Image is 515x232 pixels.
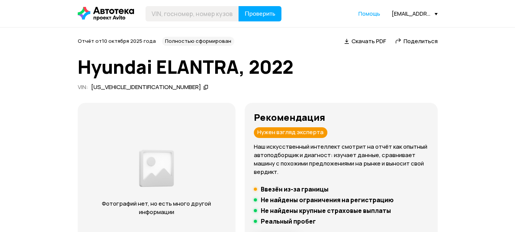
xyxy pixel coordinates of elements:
[254,127,327,138] div: Нужен взгляд эксперта
[93,200,220,216] p: Фотографий нет, но есть много другой информации
[137,146,176,191] img: 2a3f492e8892fc00.png
[261,196,394,204] h5: Не найдены ограничения на регистрацию
[261,217,316,225] h5: Реальный пробег
[162,37,234,46] div: Полностью сформирован
[78,57,438,77] h1: Hyundai ELANTRA, 2022
[358,10,380,18] a: Помощь
[392,10,438,17] div: [EMAIL_ADDRESS][DOMAIN_NAME]
[358,10,380,17] span: Помощь
[78,83,88,91] span: VIN :
[91,83,201,91] div: [US_VEHICLE_IDENTIFICATION_NUMBER]
[344,37,386,45] a: Скачать PDF
[239,6,281,21] button: Проверить
[254,143,428,176] p: Наш искусственный интеллект смотрит на отчёт как опытный автоподборщик и диагност: изучает данные...
[254,112,428,123] h3: Рекомендация
[78,37,156,44] span: Отчёт от 10 октября 2025 года
[395,37,438,45] a: Поделиться
[146,6,239,21] input: VIN, госномер, номер кузова
[245,11,275,17] span: Проверить
[261,185,329,193] h5: Ввезён из-за границы
[261,207,391,214] h5: Не найдены крупные страховые выплаты
[404,37,438,45] span: Поделиться
[352,37,386,45] span: Скачать PDF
